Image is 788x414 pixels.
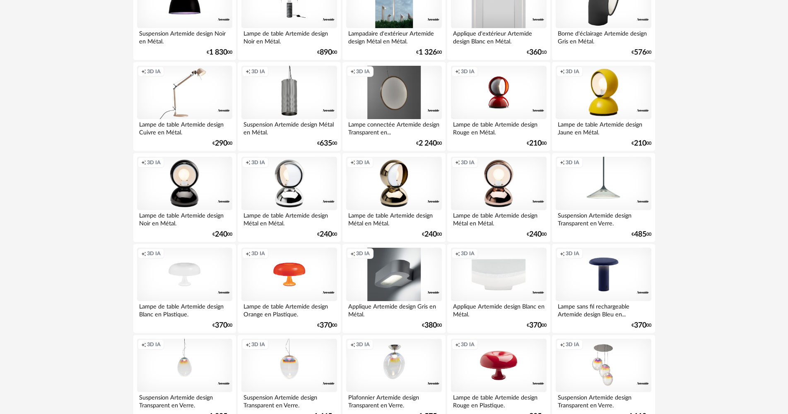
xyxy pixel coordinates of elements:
span: 485 [634,232,646,237]
div: Borne d'éclairage Artemide design Gris en Métal. [556,28,651,45]
div: € 00 [317,50,337,55]
div: € 00 [422,232,442,237]
div: € 00 [212,232,232,237]
span: Creation icon [141,250,146,257]
div: € 00 [527,323,547,328]
span: 3D IA [356,250,370,257]
div: € 00 [631,232,651,237]
a: Creation icon 3D IA Lampe de table Artemide design Métal en Métal. €24000 [238,153,340,242]
span: 635 [320,141,332,146]
span: 3D IA [356,68,370,75]
span: Creation icon [141,159,146,166]
span: Creation icon [455,159,460,166]
span: 3D IA [566,250,579,257]
a: Creation icon 3D IA Lampe sans fil rechargeable Artemide design Bleu en... €37000 [552,244,655,333]
span: Creation icon [455,250,460,257]
div: € 00 [527,141,547,146]
span: 576 [634,50,646,55]
span: 3D IA [147,68,161,75]
div: Suspension Artemide design Métal en Métal. [241,119,337,136]
div: Lampe sans fil rechargeable Artemide design Bleu en... [556,301,651,318]
div: Lampe de table Artemide design Noir en Métal. [137,210,232,227]
div: € 00 [631,323,651,328]
div: € 00 [207,50,232,55]
span: Creation icon [455,68,460,75]
div: € 00 [631,141,651,146]
span: Creation icon [560,341,565,348]
span: Creation icon [560,68,565,75]
div: Suspension Artemide design Transparent en Verre. [556,392,651,409]
div: Lampe de table Artemide design Rouge en Plastique. [451,392,546,409]
span: 240 [215,232,227,237]
span: 3D IA [356,341,370,348]
span: Creation icon [350,159,355,166]
span: 3D IA [147,250,161,257]
span: Creation icon [350,250,355,257]
span: 3D IA [147,159,161,166]
a: Creation icon 3D IA Suspension Artemide design Métal en Métal. €63500 [238,62,340,151]
div: € 00 [527,232,547,237]
div: Suspension Artemide design Transparent en Verre. [556,210,651,227]
div: Lampe de table Artemide design Métal en Métal. [241,210,337,227]
span: 380 [424,323,437,328]
div: Suspension Artemide design Transparent en Verre. [137,392,232,409]
span: Creation icon [246,250,251,257]
span: 360 [529,50,542,55]
a: Creation icon 3D IA Lampe de table Artemide design Blanc en Plastique. €37000 [133,244,236,333]
span: 370 [215,323,227,328]
span: 3D IA [566,341,579,348]
span: Creation icon [246,68,251,75]
span: Creation icon [141,68,146,75]
div: € 00 [416,50,442,55]
span: 1 830 [209,50,227,55]
span: 3D IA [251,68,265,75]
a: Creation icon 3D IA Lampe de table Artemide design Métal en Métal. €24000 [447,153,550,242]
span: Creation icon [246,341,251,348]
div: Suspension Artemide design Noir en Métal. [137,28,232,45]
span: 290 [215,141,227,146]
span: 890 [320,50,332,55]
div: € 00 [317,232,337,237]
div: Lampe connectée Artemide design Transparent en... [346,119,441,136]
a: Creation icon 3D IA Lampe de table Artemide design Métal en Métal. €24000 [342,153,445,242]
span: 3D IA [461,68,475,75]
span: Creation icon [246,159,251,166]
span: Creation icon [560,250,565,257]
span: Creation icon [141,341,146,348]
span: 3D IA [461,341,475,348]
a: Creation icon 3D IA Suspension Artemide design Transparent en Verre. €48500 [552,153,655,242]
span: 3D IA [251,341,265,348]
span: 3D IA [566,159,579,166]
span: 3D IA [147,341,161,348]
a: Creation icon 3D IA Lampe de table Artemide design Jaune en Métal. €21000 [552,62,655,151]
div: Lampe de table Artemide design Blanc en Plastique. [137,301,232,318]
span: 1 326 [419,50,437,55]
span: Creation icon [455,341,460,348]
span: Creation icon [560,159,565,166]
span: 2 240 [419,141,437,146]
div: € 00 [317,141,337,146]
div: € 00 [212,141,232,146]
span: 3D IA [251,250,265,257]
div: Lampadaire d'extérieur Artemide design Métal en Métal. [346,28,441,45]
a: Creation icon 3D IA Applique Artemide design Gris en Métal. €38000 [342,244,445,333]
div: Lampe de table Artemide design Rouge en Métal. [451,119,546,136]
span: 210 [529,141,542,146]
span: Creation icon [350,341,355,348]
div: € 00 [416,141,442,146]
div: Suspension Artemide design Transparent en Verre. [241,392,337,409]
span: 3D IA [251,159,265,166]
div: Plafonnier Artemide design Transparent en Verre. [346,392,441,409]
div: € 00 [631,50,651,55]
span: 240 [320,232,332,237]
div: Applique Artemide design Gris en Métal. [346,301,441,318]
a: Creation icon 3D IA Lampe de table Artemide design Orange en Plastique. €37000 [238,244,340,333]
div: Lampe de table Artemide design Orange en Plastique. [241,301,337,318]
span: 370 [634,323,646,328]
span: 370 [320,323,332,328]
a: Creation icon 3D IA Lampe de table Artemide design Noir en Métal. €24000 [133,153,236,242]
span: 370 [529,323,542,328]
div: Lampe de table Artemide design Noir en Métal. [241,28,337,45]
div: € 00 [422,323,442,328]
div: € 10 [527,50,547,55]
